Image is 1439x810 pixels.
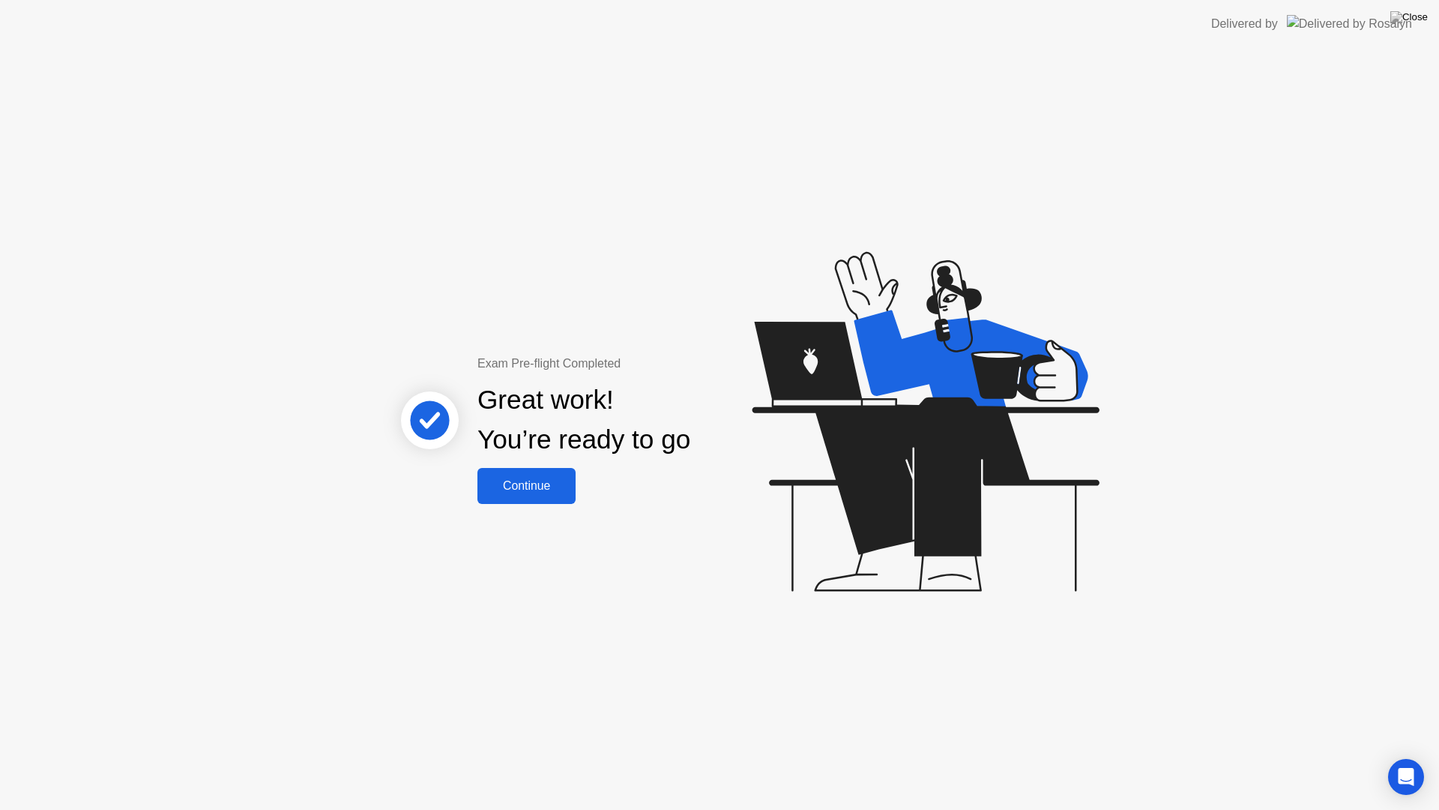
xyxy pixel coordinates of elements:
div: Delivered by [1211,15,1278,33]
img: Close [1390,11,1428,23]
div: Open Intercom Messenger [1388,759,1424,795]
div: Exam Pre-flight Completed [477,355,787,373]
img: Delivered by Rosalyn [1287,15,1412,32]
div: Great work! You’re ready to go [477,380,690,460]
button: Continue [477,468,576,504]
div: Continue [482,479,571,493]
